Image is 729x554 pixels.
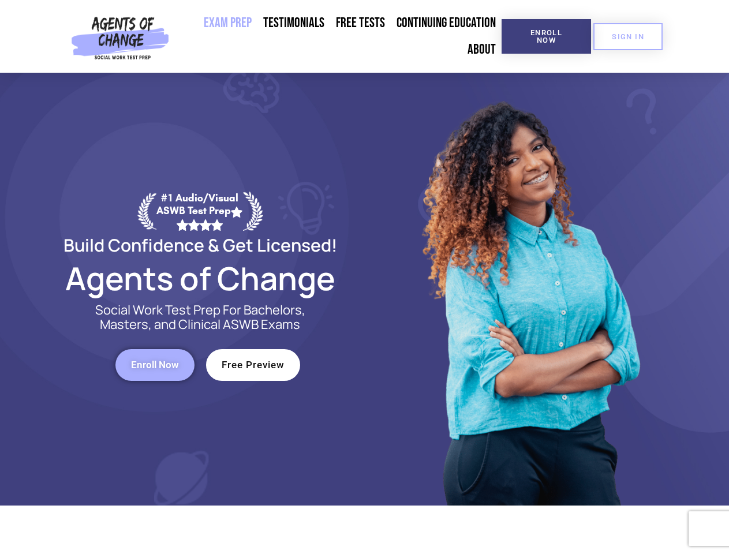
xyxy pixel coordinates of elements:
a: SIGN IN [593,23,663,50]
span: Enroll Now [131,360,179,370]
a: Testimonials [257,10,330,36]
h2: Agents of Change [36,265,365,291]
img: Website Image 1 (1) [414,73,645,506]
a: Free Tests [330,10,391,36]
span: SIGN IN [612,33,644,40]
span: Enroll Now [520,29,573,44]
h2: Build Confidence & Get Licensed! [36,237,365,253]
p: Social Work Test Prep For Bachelors, Masters, and Clinical ASWB Exams [82,303,319,332]
a: Exam Prep [198,10,257,36]
a: About [462,36,502,63]
nav: Menu [174,10,502,63]
a: Continuing Education [391,10,502,36]
span: Free Preview [222,360,285,370]
a: Enroll Now [502,19,591,54]
a: Free Preview [206,349,300,381]
a: Enroll Now [115,349,195,381]
div: #1 Audio/Visual ASWB Test Prep [156,192,243,230]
